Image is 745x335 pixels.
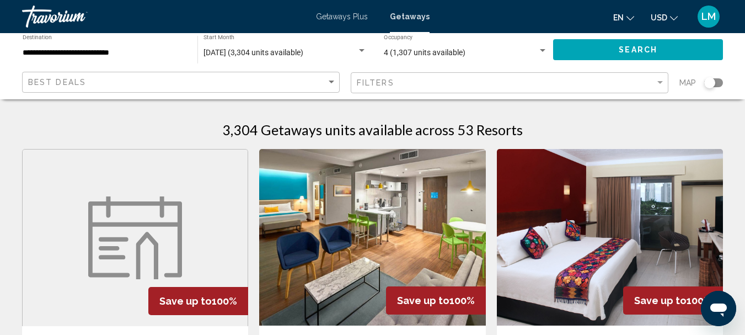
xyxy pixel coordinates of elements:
[634,295,687,306] span: Save up to
[203,48,303,57] span: [DATE] (3,304 units available)
[88,196,182,279] img: week.svg
[497,149,723,326] img: DY40I01X.jpg
[701,291,736,326] iframe: Кнопка запуска окна обмена сообщениями
[397,295,449,306] span: Save up to
[148,287,248,315] div: 100%
[651,9,678,25] button: Change currency
[553,39,723,60] button: Search
[357,78,394,87] span: Filters
[619,46,657,55] span: Search
[28,78,336,87] mat-select: Sort by
[222,121,523,138] h1: 3,304 Getaways units available across 53 Resorts
[613,9,634,25] button: Change language
[351,72,668,94] button: Filter
[386,286,486,315] div: 100%
[259,149,485,326] img: F873I01X.jpg
[159,295,212,307] span: Save up to
[28,78,86,87] span: Best Deals
[390,12,430,21] a: Getaways
[694,5,723,28] button: User Menu
[651,13,667,22] span: USD
[701,11,716,22] span: LM
[613,13,624,22] span: en
[22,6,305,28] a: Travorium
[679,75,696,91] span: Map
[316,12,368,21] a: Getaways Plus
[384,48,465,57] span: 4 (1,307 units available)
[623,286,723,315] div: 100%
